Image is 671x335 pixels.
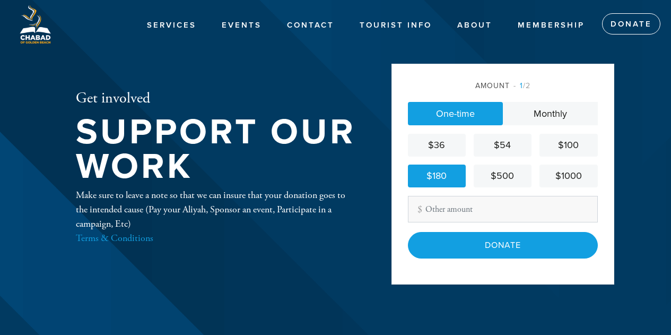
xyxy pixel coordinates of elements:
[544,138,593,152] div: $100
[352,15,440,36] a: Tourist Info
[408,232,598,259] input: Donate
[408,102,503,125] a: One-time
[474,134,531,157] a: $54
[539,134,597,157] a: $100
[478,169,527,183] div: $500
[16,5,54,44] img: Logo%20GB1.png
[76,232,153,244] a: Terms & Conditions
[408,165,466,187] a: $180
[408,80,598,91] div: Amount
[520,81,523,90] span: 1
[474,165,531,187] a: $500
[602,13,660,35] a: Donate
[513,81,530,90] span: /2
[76,90,357,108] h2: Get involved
[510,15,592,36] a: Membership
[544,169,593,183] div: $1000
[408,196,598,222] input: Other amount
[76,115,357,184] h1: Support our work
[279,15,342,36] a: Contact
[76,188,357,245] div: Make sure to leave a note so that we can insure that your donation goes to the intended cause (Pa...
[449,15,500,36] a: About
[412,138,461,152] div: $36
[412,169,461,183] div: $180
[139,15,204,36] a: Services
[214,15,269,36] a: Events
[503,102,598,125] a: Monthly
[478,138,527,152] div: $54
[408,134,466,157] a: $36
[539,165,597,187] a: $1000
